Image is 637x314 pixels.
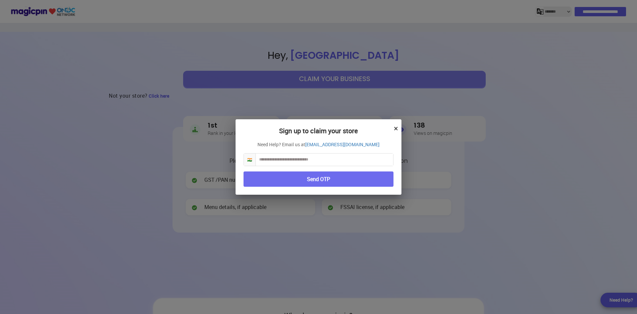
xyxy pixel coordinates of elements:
span: 🇮🇳 [244,154,256,166]
button: × [394,123,398,134]
a: [EMAIL_ADDRESS][DOMAIN_NAME] [305,141,380,148]
button: Send OTP [244,171,393,187]
p: Need Help? Email us at [244,141,393,148]
h2: Sign up to claim your store [244,127,393,141]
